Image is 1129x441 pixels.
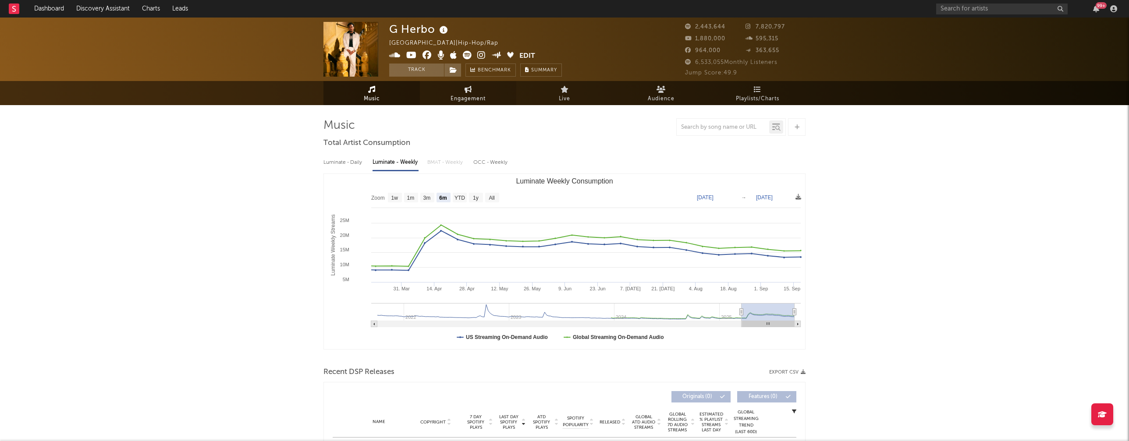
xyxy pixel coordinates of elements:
text: [DATE] [697,194,714,201]
a: Playlists/Charts [709,81,806,105]
a: Live [516,81,613,105]
text: 23. Jun [590,286,606,291]
text: 1. Sep [754,286,768,291]
span: Engagement [451,94,486,104]
a: Music [323,81,420,105]
text: 1w [391,195,398,201]
text: Zoom [371,195,385,201]
span: 2,443,644 [685,24,725,30]
button: Export CSV [769,370,806,375]
text: 18. Aug [720,286,736,291]
input: Search by song name or URL [677,124,769,131]
span: Global Rolling 7D Audio Streams [665,412,689,433]
span: Music [364,94,380,104]
span: Features ( 0 ) [743,394,783,399]
span: ATD Spotify Plays [530,414,553,430]
a: Audience [613,81,709,105]
div: Luminate - Weekly [373,155,419,170]
a: Engagement [420,81,516,105]
div: G Herbo [389,22,450,36]
text: 1m [407,195,415,201]
span: Recent DSP Releases [323,367,394,377]
div: 99 + [1096,2,1107,9]
input: Search for artists [936,4,1068,14]
span: 1,880,000 [685,36,725,42]
text: US Streaming On-Demand Audio [466,334,548,340]
span: 595,315 [746,36,778,42]
a: Benchmark [465,64,516,77]
span: 6,533,055 Monthly Listeners [685,60,778,65]
text: 5M [343,277,349,282]
text: 15M [340,247,349,252]
span: 7,820,797 [746,24,785,30]
text: → [741,194,746,201]
text: YTD [454,195,465,201]
text: 3m [423,195,431,201]
text: Luminate Weekly Streams [330,215,336,276]
button: 99+ [1093,5,1099,12]
span: Last Day Spotify Plays [497,414,520,430]
text: 4. Aug [689,286,703,291]
span: Released [600,420,620,425]
span: Total Artist Consumption [323,138,410,148]
text: Luminate Weekly Consumption [516,177,613,185]
div: Luminate - Daily [323,155,364,170]
span: 964,000 [685,48,721,53]
text: 28. Apr [459,286,475,291]
span: Playlists/Charts [736,94,779,104]
span: Audience [648,94,675,104]
button: Originals(0) [671,391,731,402]
text: 9. Jun [558,286,572,291]
text: All [489,195,494,201]
span: Live [559,94,570,104]
span: 363,655 [746,48,779,53]
span: Benchmark [478,65,511,76]
text: [DATE] [756,194,773,201]
text: 25M [340,218,349,223]
text: 20M [340,233,349,238]
text: 1y [473,195,479,201]
span: Jump Score: 49.9 [685,70,737,76]
span: Estimated % Playlist Streams Last Day [699,412,723,433]
text: 14. Apr [426,286,442,291]
text: 26. May [524,286,541,291]
svg: Luminate Weekly Consumption [324,174,805,349]
text: 31. Mar [394,286,410,291]
span: Copyright [420,420,446,425]
div: [GEOGRAPHIC_DATA] | Hip-Hop/Rap [389,38,508,49]
button: Summary [520,64,562,77]
text: 10M [340,262,349,267]
text: 6m [439,195,447,201]
div: Name [350,419,408,425]
text: 7. [DATE] [620,286,641,291]
text: Global Streaming On-Demand Audio [573,334,664,340]
span: Originals ( 0 ) [677,394,717,399]
span: Spotify Popularity [563,415,589,428]
span: 7 Day Spotify Plays [464,414,487,430]
span: Summary [531,68,557,73]
text: 21. [DATE] [651,286,675,291]
div: Global Streaming Trend (Last 60D) [733,409,759,435]
button: Edit [519,51,535,62]
button: Track [389,64,444,77]
button: Features(0) [737,391,796,402]
text: 15. Sep [784,286,800,291]
text: 12. May [491,286,508,291]
div: OCC - Weekly [473,155,508,170]
span: Global ATD Audio Streams [632,414,656,430]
